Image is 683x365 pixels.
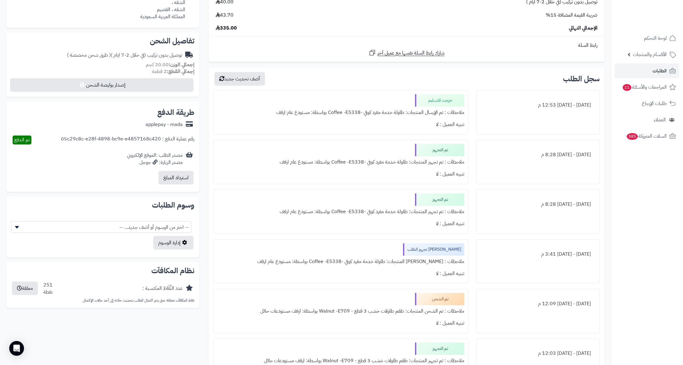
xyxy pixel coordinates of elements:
div: تم التجهيز [415,144,464,156]
span: لوحة التحكم [644,34,667,43]
div: ملاحظات : [PERSON_NAME] المنتجات: طاولة خدمة مفرد كوفي -Coffee -E5338 بواسطة: مستودع عام ارفف [218,256,464,268]
a: لوحة التحكم [615,31,679,46]
div: [PERSON_NAME] تجهيز الطلب [403,243,464,256]
div: نقطة [43,289,53,296]
span: المراجعات والأسئلة [622,83,667,91]
h2: نظام المكافآت [11,267,194,274]
div: مصدر الطلب :الموقع الإلكتروني [127,152,183,166]
div: مصدر الزيارة: جوجل [127,159,183,166]
a: الطلبات [615,63,679,78]
div: تم التجهيز [415,193,464,206]
div: تنبيه العميل : لا [218,317,464,329]
div: 251 [43,282,53,296]
span: 335.00 [216,25,237,32]
div: applepay - mada [146,121,183,128]
h2: وسوم الطلبات [11,201,194,209]
span: ضريبة القيمة المضافة 15% [546,12,597,19]
small: 20.00 كجم [146,61,194,68]
div: ملاحظات : تم الشحن المنتجات: طقم طاولات خشب 3 قطع - Walnut -E709 بواسطة: ارفف مستودعات حائل [218,305,464,317]
div: عدد النِّقَاط المكتسبة : [142,285,183,292]
h2: طريقة الدفع [157,109,194,116]
div: تنبيه العميل : لا [218,168,464,180]
div: [DATE] - [DATE] 12:53 م [480,99,596,111]
div: تنبيه العميل : لا [218,119,464,131]
a: العملاء [615,112,679,127]
a: السلات المتروكة585 [615,129,679,144]
h3: سجل الطلب [563,75,600,83]
span: الإجمالي النهائي [569,25,597,32]
span: الأقسام والمنتجات [633,50,667,59]
span: -- اختر من الوسوم أو أضف جديد... -- [11,221,191,233]
div: [DATE] - [DATE] 8:28 م [480,198,596,210]
span: العملاء [654,116,666,124]
span: تم الدفع [14,136,30,144]
div: تم الشحن [415,293,464,305]
strong: إجمالي القطع: [167,68,194,75]
button: استرداد المبلغ [158,171,194,185]
div: ملاحظات : تم تجهيز المنتجات: طاولة خدمة مفرد كوفي -Coffee -E5338 بواسطة: مستودع عام ارفف [218,206,464,218]
div: [DATE] - [DATE] 3:41 م [480,248,596,260]
div: [DATE] - [DATE] 12:03 م [480,347,596,359]
span: 585 [627,133,638,140]
a: إدارة الوسوم [153,236,194,249]
span: 43.70 [216,12,234,19]
span: ( طرق شحن مخصصة ) [67,51,111,59]
div: Open Intercom Messenger [9,341,24,356]
small: 2 قطعة [152,68,194,75]
span: طلبات الإرجاع [642,99,667,108]
button: إصدار بوليصة الشحن [10,78,194,92]
span: 11 [623,84,631,91]
div: ملاحظات : تم الإرسال المنتجات: طاولة خدمة مفرد كوفي -Coffee -E5338 بواسطة: مستودع عام ارفف [218,107,464,119]
strong: إجمالي الوزن: [169,61,194,68]
p: نقاط المكافآت معلقة حتى يتم اكتمال الطلب بتحديث حالته إلى أحد حالات الإكتمال [11,298,194,303]
span: السلات المتروكة [626,132,667,140]
img: logo-2.png [641,5,677,18]
div: تنبيه العميل : لا [218,268,464,280]
div: رابط السلة [211,42,602,49]
button: أضف تحديث جديد [214,72,265,86]
div: رقم عملية الدفع : 05c29c8c-e28f-4898-bc9e-e4857168c420 [61,136,194,144]
div: تنبيه العميل : لا [218,218,464,230]
h2: تفاصيل الشحن [11,37,194,45]
div: خرجت للتسليم [415,94,464,107]
span: الطلبات [653,67,667,75]
a: شارك رابط السلة نفسها مع عميل آخر [369,49,445,57]
div: [DATE] - [DATE] 12:09 م [480,298,596,310]
div: [DATE] - [DATE] 8:28 م [480,149,596,161]
button: معلقة [12,282,38,295]
a: المراجعات والأسئلة11 [615,80,679,95]
div: توصيل بدون تركيب (في خلال 2-7 ايام ) [67,52,182,59]
div: ملاحظات : تم تجهيز المنتجات: طاولة خدمة مفرد كوفي -Coffee -E5338 بواسطة: مستودع عام ارفف [218,156,464,168]
div: تم التجهيز [415,343,464,355]
a: طلبات الإرجاع [615,96,679,111]
span: شارك رابط السلة نفسها مع عميل آخر [377,50,445,57]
